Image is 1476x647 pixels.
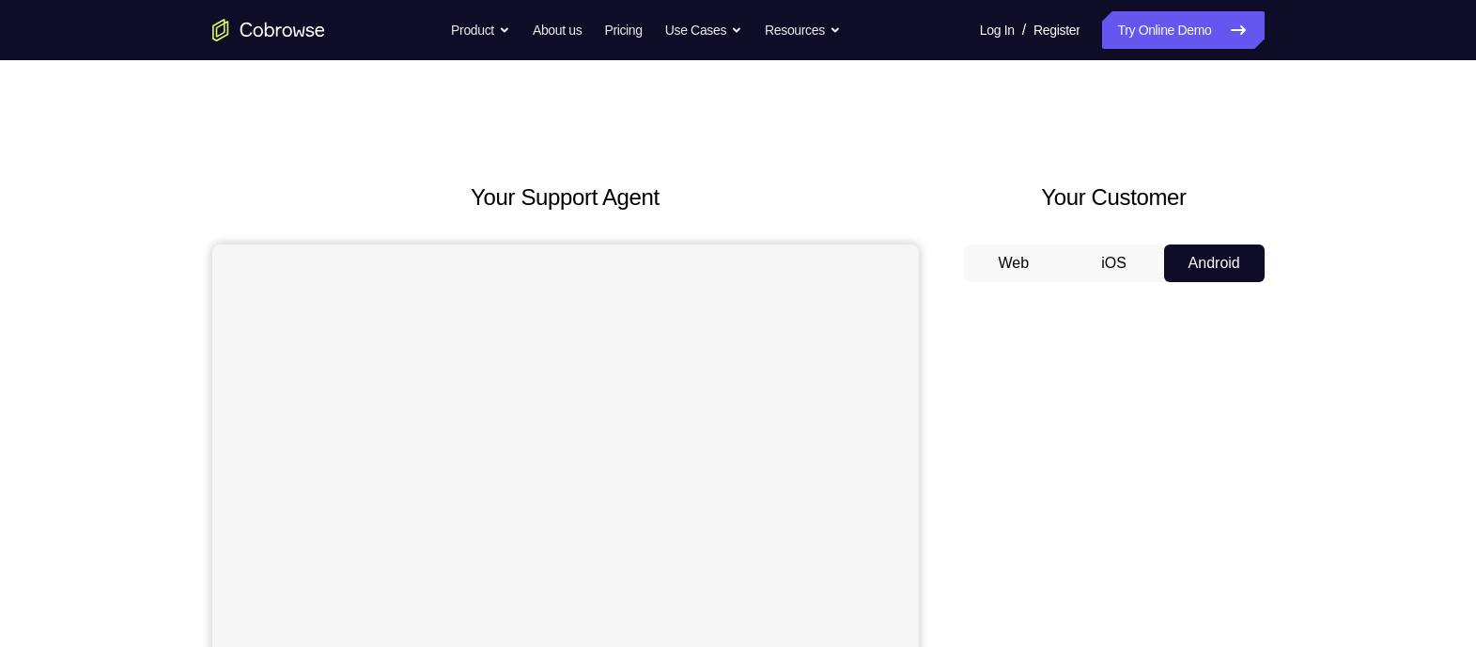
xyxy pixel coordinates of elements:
[665,11,742,49] button: Use Cases
[533,11,582,49] a: About us
[451,11,510,49] button: Product
[212,181,919,214] h2: Your Support Agent
[1064,245,1164,282] button: iOS
[604,11,642,49] a: Pricing
[964,181,1265,214] h2: Your Customer
[980,11,1015,49] a: Log In
[212,19,325,41] a: Go to the home page
[1033,11,1080,49] a: Register
[1102,11,1264,49] a: Try Online Demo
[1164,245,1265,282] button: Android
[765,11,841,49] button: Resources
[964,245,1064,282] button: Web
[1022,19,1026,41] span: /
